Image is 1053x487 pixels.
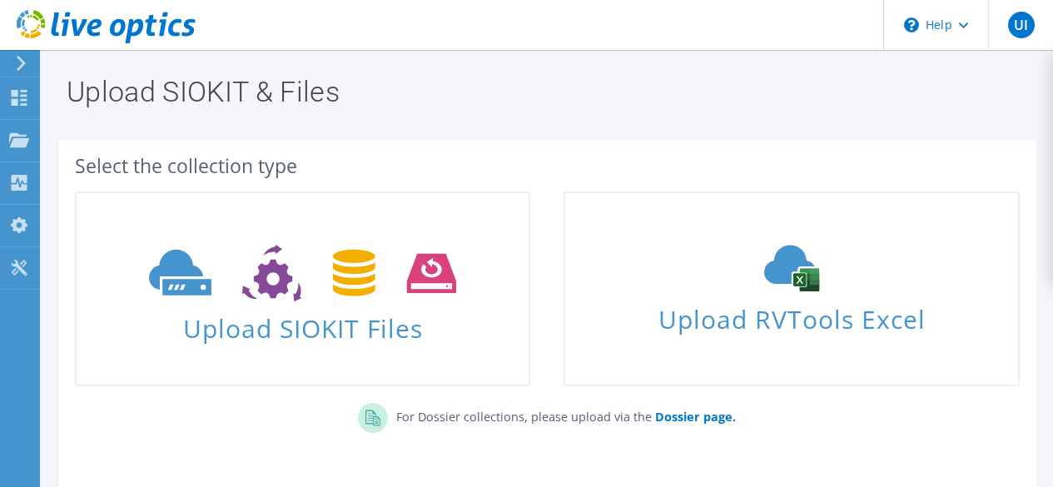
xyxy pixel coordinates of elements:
span: Upload RVTools Excel [565,297,1017,333]
div: Select the collection type [75,157,1020,175]
span: UI [1008,12,1035,38]
svg: \n [904,17,919,32]
span: Upload SIOKIT Files [77,306,529,341]
b: Dossier page. [655,409,736,425]
p: For Dossier collections, please upload via the [388,403,736,426]
h1: Upload SIOKIT & Files [67,77,1020,106]
a: Upload RVTools Excel [564,191,1019,386]
a: Dossier page. [652,409,736,425]
a: Upload SIOKIT Files [75,191,530,386]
